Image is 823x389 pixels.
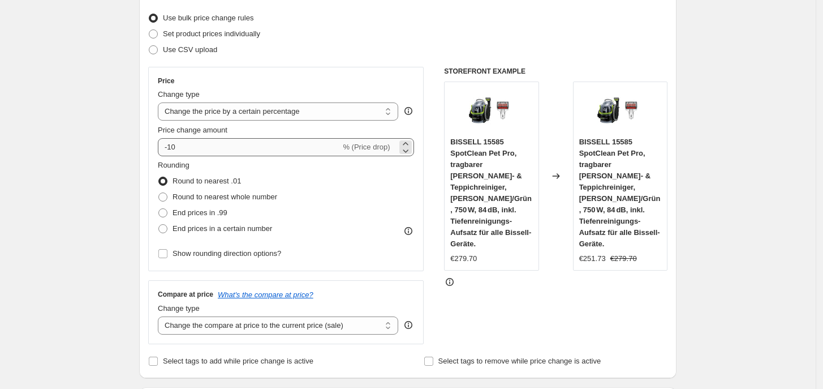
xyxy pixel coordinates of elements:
div: €251.73 [579,253,606,264]
span: Use bulk price change rules [163,14,253,22]
button: What's the compare at price? [218,290,313,299]
span: Change type [158,304,200,313]
span: Select tags to add while price change is active [163,357,313,365]
div: help [403,105,414,117]
span: End prices in .99 [173,208,227,217]
span: BISSELL 15585 SpotClean Pet Pro, tragbarer [PERSON_NAME]- & Teppichreiniger, [PERSON_NAME]/Grün, ... [450,138,532,248]
span: Set product prices individually [163,29,260,38]
h6: STOREFRONT EXAMPLE [444,67,667,76]
input: -15 [158,138,341,156]
span: Rounding [158,161,189,169]
span: Round to nearest whole number [173,193,277,201]
span: Use CSV upload [163,45,217,54]
span: Select tags to remove while price change is active [438,357,601,365]
h3: Compare at price [158,290,213,299]
span: BISSELL 15585 SpotClean Pet Pro, tragbarer [PERSON_NAME]- & Teppichreiniger, [PERSON_NAME]/Grün, ... [579,138,661,248]
span: % (Price drop) [343,143,390,151]
strike: €279.70 [610,253,637,264]
img: 51GNXwNJrZL_80x.jpg [597,88,643,133]
span: Change type [158,90,200,99]
div: help [403,319,414,331]
img: 51GNXwNJrZL_80x.jpg [469,88,514,133]
span: End prices in a certain number [173,224,272,233]
span: Round to nearest .01 [173,177,241,185]
div: €279.70 [450,253,477,264]
span: Price change amount [158,126,227,134]
span: Show rounding direction options? [173,249,281,258]
h3: Price [158,76,174,86]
